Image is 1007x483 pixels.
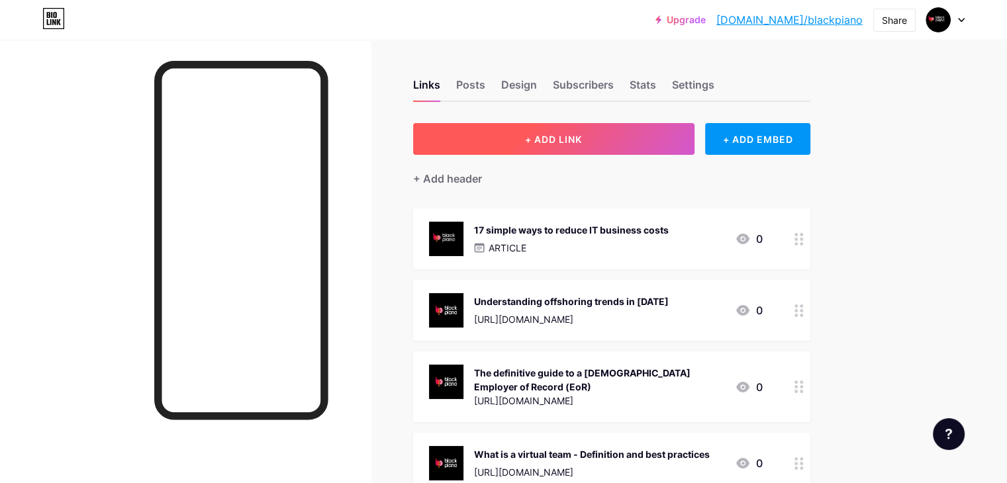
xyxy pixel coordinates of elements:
[553,77,614,101] div: Subscribers
[655,15,706,25] a: Upgrade
[630,77,656,101] div: Stats
[474,294,669,308] div: Understanding offshoring trends in [DATE]
[525,134,582,145] span: + ADD LINK
[474,366,724,394] div: The definitive guide to a [DEMOGRAPHIC_DATA] Employer of Record (EoR)
[735,379,763,395] div: 0
[413,123,695,155] button: + ADD LINK
[926,7,951,32] img: blackpiano
[429,293,463,328] img: Understanding offshoring trends in 2024
[735,231,763,247] div: 0
[429,365,463,399] img: The definitive guide to a UK Employer of Record (EoR)
[474,312,669,326] div: [URL][DOMAIN_NAME]
[735,455,763,471] div: 0
[474,394,724,408] div: [URL][DOMAIN_NAME]
[501,77,537,101] div: Design
[456,77,485,101] div: Posts
[735,302,763,318] div: 0
[413,77,440,101] div: Links
[474,223,669,237] div: 17 simple ways to reduce IT business costs
[672,77,714,101] div: Settings
[705,123,810,155] div: + ADD EMBED
[474,465,710,479] div: [URL][DOMAIN_NAME]
[882,13,907,27] div: Share
[429,222,463,256] img: 17 simple ways to reduce IT business costs
[429,446,463,480] img: What is a virtual team - Definition and best practices
[474,447,710,461] div: What is a virtual team - Definition and best practices
[716,12,863,28] a: [DOMAIN_NAME]/blackpiano
[413,171,482,187] div: + Add header
[489,241,526,255] p: ARTICLE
